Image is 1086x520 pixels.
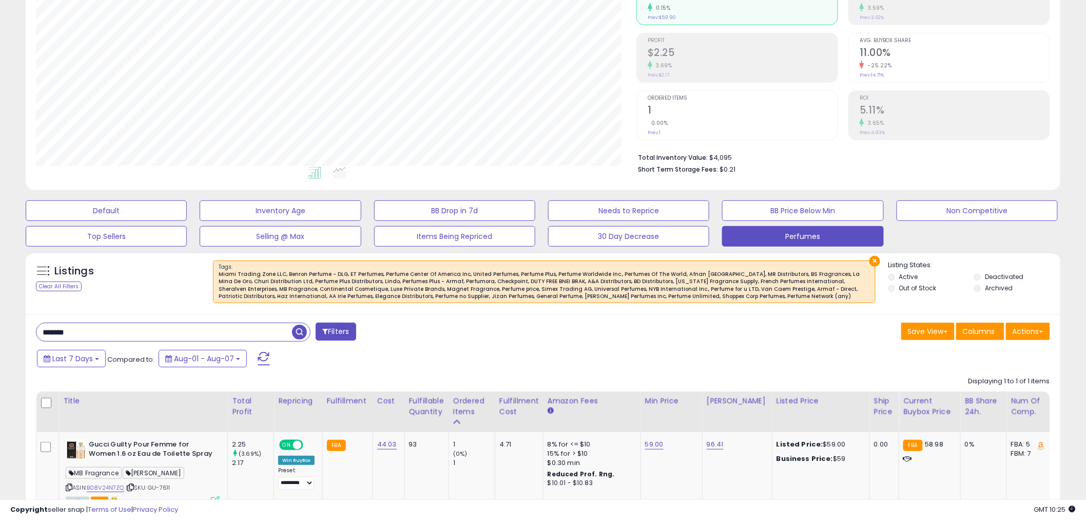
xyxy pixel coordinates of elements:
[925,439,944,449] span: 58.98
[176,332,192,349] button: Send a message…
[9,315,197,332] textarea: Message…
[860,47,1050,61] h2: 11.00%
[903,396,956,417] div: Current Buybox Price
[316,323,356,341] button: Filters
[720,164,735,174] span: $0.21
[409,440,441,449] div: 93
[499,396,539,417] div: Fulfillment Cost
[26,200,187,221] button: Default
[548,406,554,416] small: Amazon Fees.
[638,151,1042,163] li: $4,095
[50,10,82,17] h1: Support
[29,6,46,22] img: Profile image for Support
[777,440,862,449] div: $59.00
[16,180,160,220] div: So maybe you want to keep an eye on it for another day or two before getting more aggressive with...
[88,505,131,514] a: Terms of Use
[239,450,261,458] small: (3.69%)
[860,104,1050,118] h2: 5.11%
[645,396,698,406] div: Min Price
[1011,440,1045,449] div: FBA: 5
[232,396,269,417] div: Total Profit
[327,440,346,451] small: FBA
[864,119,884,127] small: 3.65%
[89,440,214,461] b: Gucci Guilty Pour Femme for Women 1.6 oz Eau de Toilette Spray
[159,350,247,367] button: Aug-01 - Aug-07
[8,235,197,328] div: Support says…
[638,165,718,174] b: Short Term Storage Fees:
[10,505,48,514] strong: Copyright
[648,129,661,136] small: Prev: 1
[374,200,535,221] button: BB Drop in 7d
[232,440,274,449] div: 2.25
[652,62,672,69] small: 3.69%
[965,396,1002,417] div: BB Share 24h.
[377,439,397,450] a: 44.03
[200,200,361,221] button: Inventory Age
[16,337,24,345] button: Emoji picker
[133,505,178,514] a: Privacy Policy
[91,497,108,506] span: FBA
[66,467,122,479] span: MB Fragrance
[548,458,633,468] div: $0.30 min
[777,396,865,406] div: Listed Price
[548,226,709,247] button: 30 Day Decrease
[36,282,82,291] div: Clear All Filters
[453,458,495,468] div: 1
[722,200,883,221] button: BB Price Below Min
[874,396,895,417] div: Ship Price
[107,355,154,364] span: Compared to:
[52,354,93,364] span: Last 7 Days
[648,104,838,118] h2: 1
[1034,505,1076,514] span: 2025-08-15 10:25 GMT
[278,396,318,406] div: Repricing
[963,326,995,337] span: Columns
[21,261,139,270] div: Thanks for letting us know
[54,264,94,278] h5: Listings
[645,439,664,450] a: 59.00
[26,226,187,247] button: Top Sellers
[548,440,633,449] div: 8% for <= $10
[126,484,170,492] span: | SKU: GU-7611
[219,263,870,300] span: Tags :
[174,354,234,364] span: Aug-01 - Aug-07
[66,440,86,460] img: 41MMwtmnx-S._SL40_.jpg
[652,4,671,12] small: 0.15%
[66,497,89,506] span: All listings currently available for purchase on Amazon
[648,96,838,101] span: Ordered Items
[548,200,709,221] button: Needs to Reprice
[548,449,633,458] div: 15% for > $10
[648,119,668,127] small: 0.00%
[123,467,184,479] span: [PERSON_NAME]
[985,284,1013,292] label: Archived
[21,248,139,259] div: You rated the conversation
[108,496,119,504] i: hazardous material
[453,440,495,449] div: 1
[956,323,1004,340] button: Columns
[280,440,293,449] span: ON
[548,470,615,478] b: Reduced Prof. Rng.
[985,272,1023,281] label: Deactivated
[899,284,937,292] label: Out of Stock
[16,47,160,57] div: Hi [PERSON_NAME],
[899,272,918,281] label: Active
[965,440,999,449] div: 0%
[860,96,1050,101] span: ROI
[860,14,884,21] small: Prev: 3.62%
[8,41,197,235] div: Britney says…
[377,396,400,406] div: Cost
[777,454,833,463] b: Business Price:
[968,377,1050,386] div: Displaying 1 to 1 of 1 items
[125,249,134,258] span: amazing
[648,72,669,78] small: Prev: $2.17
[707,396,768,406] div: [PERSON_NAME]
[63,396,223,406] div: Title
[1006,323,1050,340] button: Actions
[302,440,318,449] span: OFF
[860,129,885,136] small: Prev: 4.93%
[860,38,1050,44] span: Avg. Buybox Share
[219,271,870,300] div: Miami Trading Zone LLC, Benron Perfume - DLG, ET Perfumes, Perfume Center Of America Inc, United ...
[8,41,168,227] div: Hi [PERSON_NAME],Yes, if you want to go after more bb share you can increase your win buy box tar...
[638,153,708,162] b: Total Inventory Value:
[453,450,468,458] small: (0%)
[722,226,883,247] button: Perfumes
